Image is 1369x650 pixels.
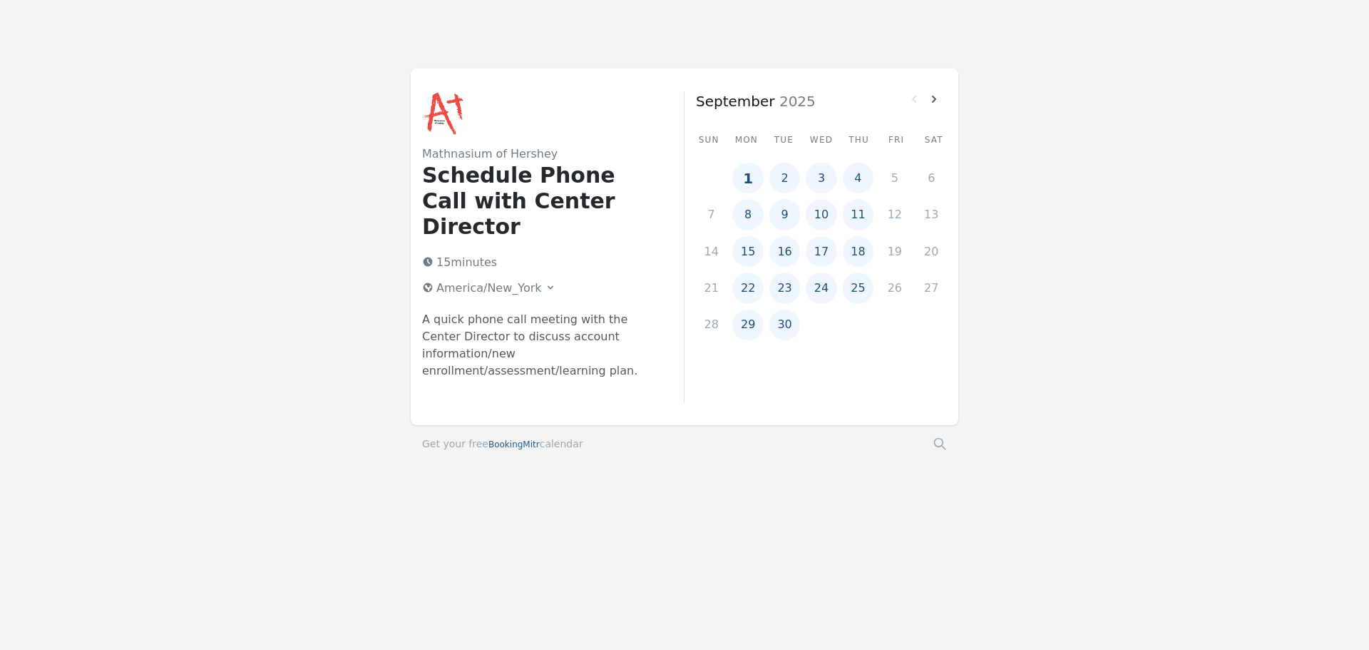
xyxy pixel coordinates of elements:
[843,163,873,193] button: 4
[921,134,947,146] div: Sat
[806,163,836,193] button: 3
[422,311,661,380] p: A quick phone call meeting with the Center Director to discuss account information/new enrollment...
[769,163,800,193] button: 2
[879,199,910,230] button: 12
[769,273,800,303] button: 23
[916,199,947,230] button: 13
[734,134,760,146] div: Mon
[696,134,722,146] div: Sun
[422,163,661,240] h1: Schedule Phone Call with Center Director
[916,163,947,193] button: 6
[879,163,910,193] button: 5
[422,146,661,163] h2: Mathnasium of Hershey
[769,236,800,267] button: 16
[732,310,763,340] button: 29
[732,163,763,193] button: 1
[422,437,583,451] a: Get your freeBookingMitrcalendar
[916,236,947,267] button: 20
[843,199,873,230] button: 11
[416,251,661,274] p: 15 minutes
[696,93,775,110] strong: September
[806,236,836,267] button: 17
[879,236,910,267] button: 19
[806,273,836,303] button: 24
[488,440,540,450] span: BookingMitr
[806,199,836,230] button: 10
[732,236,763,267] button: 15
[771,134,797,146] div: Tue
[879,273,910,303] button: 26
[883,134,910,146] div: Fri
[416,277,562,300] button: America/New_York
[809,134,835,146] div: Wed
[732,199,763,230] button: 8
[916,273,947,303] button: 27
[843,236,873,267] button: 18
[769,199,800,230] button: 9
[843,273,873,303] button: 25
[696,273,727,303] button: 21
[769,310,800,340] button: 30
[775,93,816,110] span: 2025
[732,273,763,303] button: 22
[846,134,872,146] div: Thu
[422,91,468,137] img: Mathnasium of Hershey
[696,310,727,340] button: 28
[696,236,727,267] button: 14
[696,199,727,230] button: 7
